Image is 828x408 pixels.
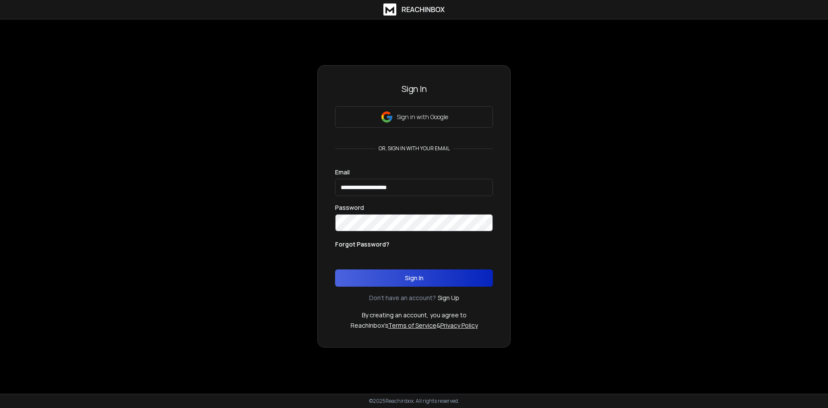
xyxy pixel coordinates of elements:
p: Don't have an account? [369,294,436,302]
img: logo [383,3,396,16]
label: Password [335,205,364,211]
a: ReachInbox [383,3,445,16]
p: ReachInbox's & [351,321,478,330]
h1: ReachInbox [401,4,445,15]
label: Email [335,169,350,175]
p: By creating an account, you agree to [362,311,467,319]
p: or, sign in with your email [375,145,453,152]
button: Sign In [335,269,493,287]
p: Forgot Password? [335,240,389,249]
h3: Sign In [335,83,493,95]
p: Sign in with Google [397,113,448,121]
a: Privacy Policy [440,321,478,329]
a: Sign Up [438,294,459,302]
button: Sign in with Google [335,106,493,128]
a: Terms of Service [388,321,436,329]
p: © 2025 Reachinbox. All rights reserved. [369,398,459,405]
